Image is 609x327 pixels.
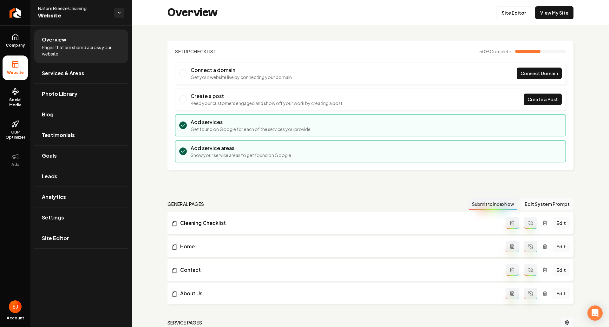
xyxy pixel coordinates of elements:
[171,243,506,250] a: Home
[34,63,128,83] a: Services & Areas
[3,97,28,108] span: Social Media
[553,288,570,299] a: Edit
[42,214,64,221] span: Settings
[191,66,293,74] h3: Connect a domain
[506,264,519,276] button: Add admin page prompt
[553,241,570,252] a: Edit
[34,125,128,145] a: Testimonials
[34,187,128,207] a: Analytics
[34,228,128,248] a: Site Editor
[34,104,128,125] a: Blog
[527,96,558,103] span: Create a Post
[42,131,75,139] span: Testimonials
[3,130,28,140] span: GBP Optimizer
[3,83,28,113] a: Social Media
[42,234,69,242] span: Site Editor
[38,5,109,11] span: Nature Breeze Cleaning
[42,69,84,77] span: Services & Areas
[3,43,28,48] span: Company
[553,217,570,229] a: Edit
[496,6,531,19] a: Site Editor
[3,28,28,53] a: Company
[9,300,22,313] img: Eduard Joers
[167,6,218,19] h2: Overview
[175,48,217,55] h2: Checklist
[553,264,570,276] a: Edit
[34,207,128,228] a: Settings
[167,201,204,207] h2: general pages
[9,162,22,167] span: Ads
[3,147,28,172] button: Ads
[38,11,109,20] span: Website
[34,146,128,166] a: Goals
[506,217,519,229] button: Add admin page prompt
[191,92,344,100] h3: Create a post
[191,100,344,106] p: Keep your customers engaged and show off your work by creating a post.
[521,198,573,210] button: Edit System Prompt
[42,111,54,118] span: Blog
[175,49,190,54] span: Setup
[3,115,28,145] a: GBP Optimizer
[524,94,562,105] a: Create a Post
[171,290,506,297] a: About Us
[9,300,22,313] button: Open user button
[521,70,558,77] span: Connect Domain
[171,266,506,274] a: Contact
[171,219,506,227] a: Cleaning Checklist
[506,288,519,299] button: Add admin page prompt
[490,49,511,54] span: Complete
[42,152,57,160] span: Goals
[517,68,562,79] a: Connect Domain
[42,173,57,180] span: Leads
[42,90,77,98] span: Photo Library
[42,36,66,43] span: Overview
[34,166,128,186] a: Leads
[191,144,292,152] h3: Add service areas
[535,6,573,19] a: View My Site
[191,152,292,158] p: Show your service areas to get found on Google.
[587,305,603,321] div: Open Intercom Messenger
[34,84,128,104] a: Photo Library
[468,198,518,210] button: Submit to IndexNow
[191,118,312,126] h3: Add services
[7,316,24,321] span: Account
[42,44,121,57] span: Pages that are shared across your website.
[10,8,21,18] img: Rebolt Logo
[4,70,26,75] span: Website
[191,126,312,132] p: Get found on Google for each of the services you provide.
[506,241,519,252] button: Add admin page prompt
[191,74,293,80] p: Get your website live by connecting your domain.
[479,48,511,55] span: 50 %
[42,193,66,201] span: Analytics
[167,319,202,326] h2: Service Pages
